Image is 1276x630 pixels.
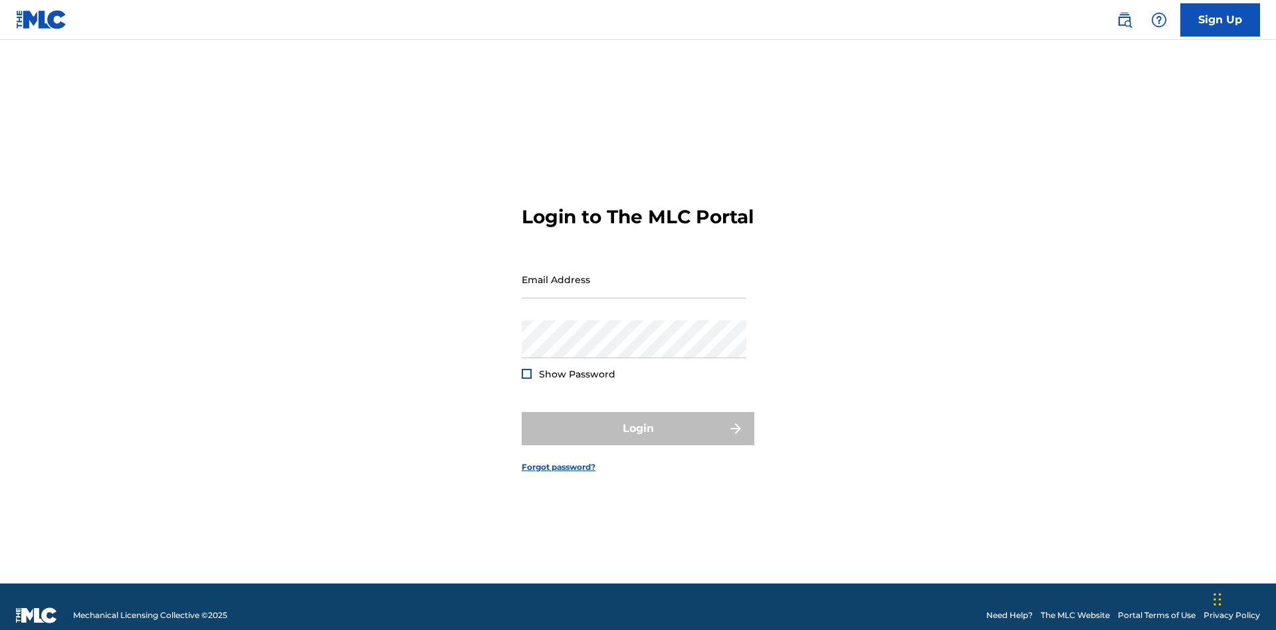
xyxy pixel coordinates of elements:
[1210,566,1276,630] iframe: Chat Widget
[522,461,595,473] a: Forgot password?
[1111,7,1138,33] a: Public Search
[1214,579,1222,619] div: Drag
[539,368,615,380] span: Show Password
[1041,609,1110,621] a: The MLC Website
[986,609,1033,621] a: Need Help?
[16,607,57,623] img: logo
[1118,609,1196,621] a: Portal Terms of Use
[522,205,754,229] h3: Login to The MLC Portal
[1204,609,1260,621] a: Privacy Policy
[1180,3,1260,37] a: Sign Up
[73,609,227,621] span: Mechanical Licensing Collective © 2025
[16,10,67,29] img: MLC Logo
[1151,12,1167,28] img: help
[1116,12,1132,28] img: search
[1146,7,1172,33] div: Help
